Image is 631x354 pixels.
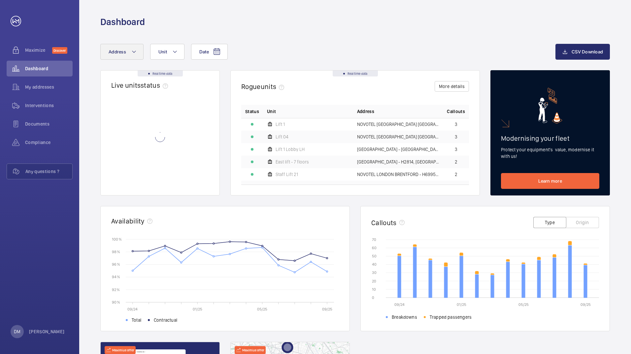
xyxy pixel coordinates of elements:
span: Lift 1 Lobby LH [276,147,305,152]
text: 94 % [112,275,120,279]
a: Learn more [501,173,599,189]
button: Unit [150,44,184,60]
span: Documents [25,121,73,127]
button: Address [100,44,144,60]
h2: Availability [111,217,145,225]
p: Protect your equipment's value, modernise it with us! [501,146,599,160]
span: Callouts [447,108,465,115]
p: DM [14,328,20,335]
span: East lift - 7 floors [276,160,309,164]
text: 50 [372,254,377,258]
button: Origin [566,217,599,228]
span: Dashboard [25,65,73,72]
span: Compliance [25,139,73,146]
span: Any questions ? [25,168,72,175]
text: 20 [372,279,376,283]
span: Unit [158,49,167,54]
text: 09/25 [322,307,332,311]
h2: Live units [111,81,171,89]
text: 100 % [112,237,122,241]
text: 92 % [112,287,120,292]
span: Discover [52,47,67,54]
span: units [261,82,287,91]
text: 09/24 [394,302,405,307]
span: Interventions [25,102,73,109]
text: 90 % [112,300,120,304]
span: Address [357,108,374,115]
button: Date [191,44,228,60]
span: NOVOTEL [GEOGRAPHIC_DATA] [GEOGRAPHIC_DATA] - H9057, [GEOGRAPHIC_DATA] [GEOGRAPHIC_DATA], [STREET... [357,134,439,139]
span: [GEOGRAPHIC_DATA] - H2814, [GEOGRAPHIC_DATA], [STREET_ADDRESS] [357,160,439,164]
text: 01/25 [457,302,466,307]
span: 3 [455,134,457,139]
span: Lift 1 [276,122,285,127]
span: 2 [455,160,457,164]
span: Staff Lift 21 [276,172,298,177]
text: 96 % [112,262,120,267]
text: 05/25 [257,307,267,311]
text: 01/25 [193,307,202,311]
span: CSV Download [572,49,603,54]
span: My addresses [25,84,73,90]
button: Type [533,217,566,228]
span: 2 [455,172,457,177]
text: 60 [372,246,377,250]
text: 98 % [112,250,120,254]
span: Trapped passengers [430,314,472,320]
span: Breakdowns [392,314,417,320]
h1: Dashboard [100,16,145,28]
h2: Callouts [371,219,397,227]
div: Real time data [138,71,183,76]
text: 40 [372,262,377,267]
button: More details [435,81,469,92]
span: Contractual [154,317,177,323]
img: marketing-card.svg [538,88,562,124]
span: 3 [455,147,457,152]
text: 09/24 [127,307,138,311]
text: 30 [372,270,377,275]
text: 70 [372,237,376,242]
span: Maximize [25,47,52,53]
span: NOVOTEL [GEOGRAPHIC_DATA] [GEOGRAPHIC_DATA] - H9057, [GEOGRAPHIC_DATA] [GEOGRAPHIC_DATA], [STREET... [357,122,439,127]
h2: Modernising your fleet [501,134,599,142]
span: Date [199,49,209,54]
span: [GEOGRAPHIC_DATA] - [GEOGRAPHIC_DATA] [357,147,439,152]
p: [PERSON_NAME] [29,328,65,335]
span: Lift 04 [276,134,288,139]
button: CSV Download [555,44,610,60]
div: Maximize offer [235,346,266,354]
span: NOVOTEL LONDON BRENTFORD - H6995, [GEOGRAPHIC_DATA], [GEOGRAPHIC_DATA] [357,172,439,177]
span: status [141,81,171,89]
text: 05/25 [518,302,529,307]
text: 10 [372,287,376,292]
span: Address [109,49,126,54]
span: Unit [267,108,276,115]
div: Real time data [333,71,378,76]
h2: Rogue [241,82,287,91]
text: 0 [372,295,374,300]
span: Total [132,317,141,323]
div: Maximize offer [105,346,136,354]
text: 09/25 [581,302,591,307]
span: 3 [455,122,457,127]
p: Status [245,108,259,115]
